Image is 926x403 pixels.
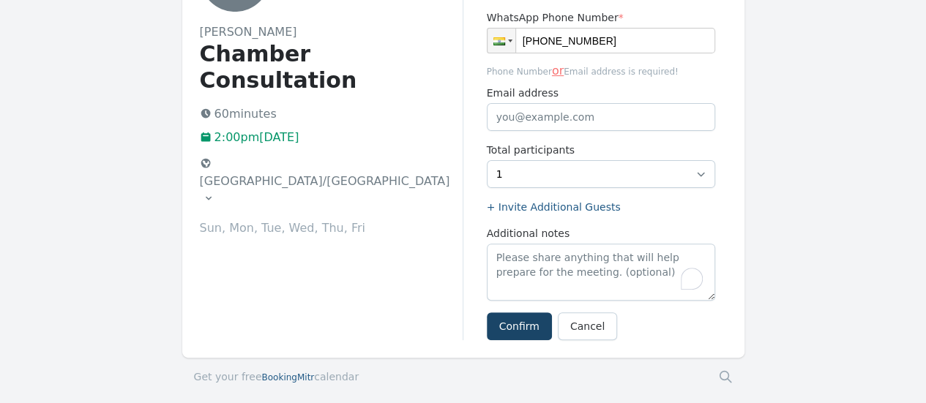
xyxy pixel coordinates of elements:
[200,105,463,123] p: 60 minutes
[487,226,715,241] label: Additional notes
[487,244,715,301] textarea: To enrich screen reader interactions, please activate Accessibility in Grammarly extension settings
[487,312,552,340] button: Confirm
[194,152,457,211] button: [GEOGRAPHIC_DATA]/[GEOGRAPHIC_DATA]
[194,369,359,384] a: Get your freeBookingMitrcalendar
[487,103,715,131] input: you@example.com
[487,28,715,53] input: 1 (702) 123-4567
[487,86,715,100] label: Email address
[200,41,463,94] h1: Chamber Consultation
[200,129,463,146] p: 2:00pm[DATE]
[487,62,715,80] span: Phone Number Email address is required!
[487,143,715,157] label: Total participants
[488,29,515,53] div: India: + 91
[261,372,314,383] span: BookingMitr
[200,23,463,41] h2: [PERSON_NAME]
[200,219,463,237] p: Sun, Mon, Tue, Wed, Thu, Fri
[558,312,617,340] a: Cancel
[552,64,564,78] span: or
[487,10,715,25] label: WhatsApp Phone Number
[487,200,715,214] label: + Invite Additional Guests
